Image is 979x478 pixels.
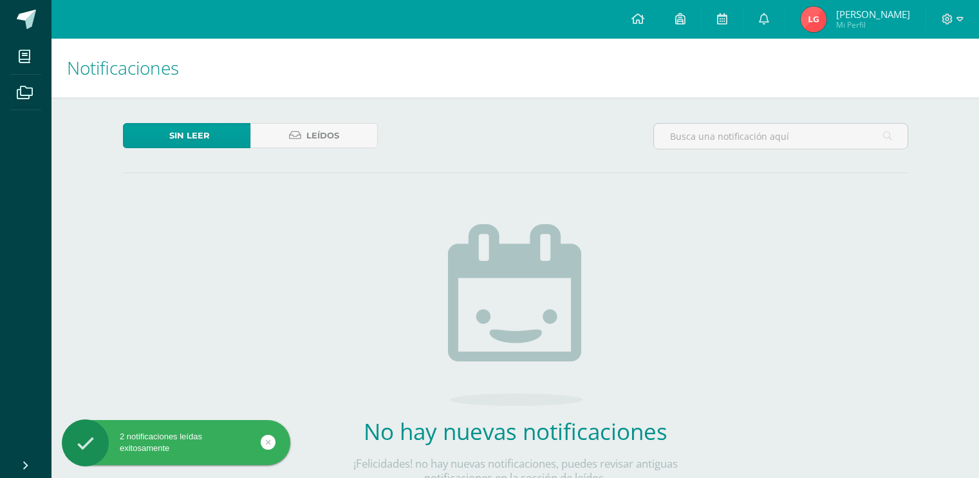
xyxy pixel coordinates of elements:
[123,123,250,148] a: Sin leer
[326,416,705,446] h2: No hay nuevas notificaciones
[801,6,826,32] img: 68f22fc691a25975abbfbeab9e04d97e.png
[67,55,179,80] span: Notificaciones
[306,124,339,148] span: Leídos
[169,124,210,148] span: Sin leer
[250,123,378,148] a: Leídos
[836,19,910,30] span: Mi Perfil
[448,224,583,406] img: no_activities.png
[654,124,908,149] input: Busca una notificación aquí
[62,431,290,454] div: 2 notificaciones leídas exitosamente
[836,8,910,21] span: [PERSON_NAME]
